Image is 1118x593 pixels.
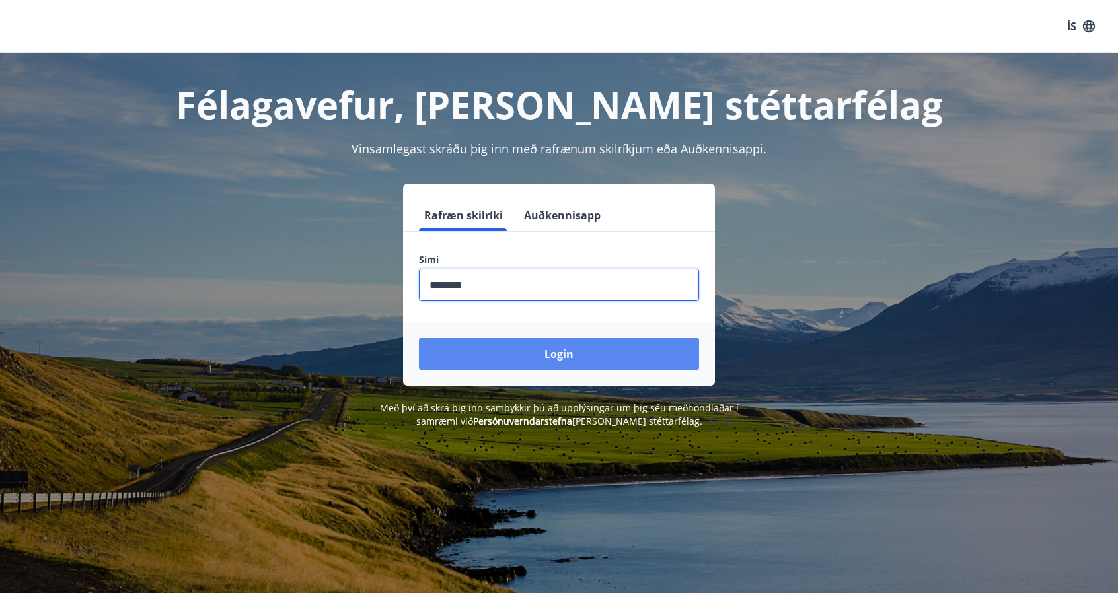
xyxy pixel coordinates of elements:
h1: Félagavefur, [PERSON_NAME] stéttarfélag [99,79,1019,129]
button: ÍS [1060,15,1102,38]
span: Vinsamlegast skráðu þig inn með rafrænum skilríkjum eða Auðkennisappi. [352,141,766,157]
a: Persónuverndarstefna [473,415,572,427]
button: Rafræn skilríki [419,199,508,231]
label: Sími [419,253,699,266]
button: Auðkennisapp [519,199,606,231]
button: Login [419,338,699,370]
span: Með því að skrá þig inn samþykkir þú að upplýsingar um þig séu meðhöndlaðar í samræmi við [PERSON... [380,401,739,427]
